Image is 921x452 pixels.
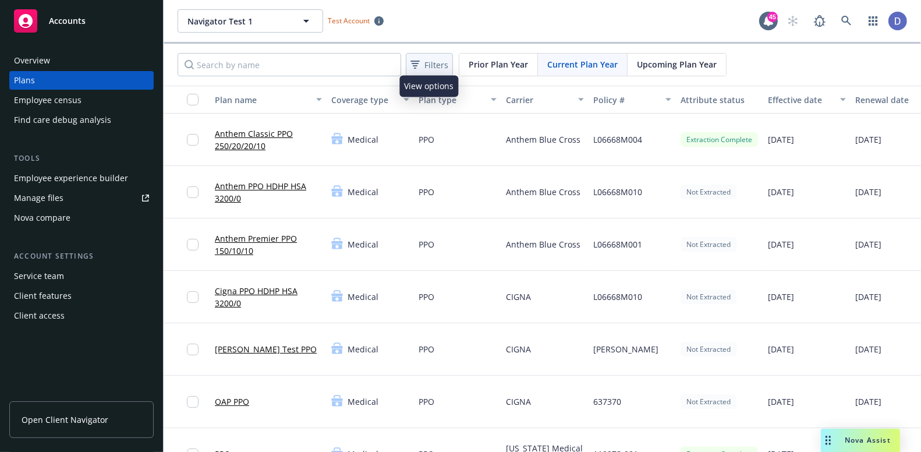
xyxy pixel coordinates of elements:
div: Not Extracted [681,185,736,199]
div: Plan name [215,94,309,106]
a: Service team [9,267,154,285]
div: Client access [14,306,65,325]
div: Tools [9,153,154,164]
span: [DATE] [768,238,794,250]
span: PPO [419,291,434,303]
span: PPO [419,395,434,408]
button: Policy # [589,86,676,114]
a: Report a Bug [808,9,831,33]
a: Accounts [9,5,154,37]
div: Employee experience builder [14,169,128,188]
div: Policy # [593,94,658,106]
span: Medical [348,238,378,250]
div: Not Extracted [681,342,736,356]
div: Carrier [506,94,571,106]
a: Employee experience builder [9,169,154,188]
div: Effective date [768,94,833,106]
span: [DATE] [768,343,794,355]
a: Client features [9,287,154,305]
div: Not Extracted [681,394,736,409]
span: CIGNA [506,395,531,408]
button: Plan name [210,86,327,114]
span: Anthem Blue Cross [506,238,580,250]
div: Nova compare [14,209,70,227]
a: Client access [9,306,154,325]
div: Extraction Complete [681,132,758,147]
span: Navigator Test 1 [187,15,288,27]
div: Drag to move [821,429,835,452]
a: Anthem Classic PPO 250/20/20/10 [215,128,322,152]
input: Toggle Row Selected [187,134,199,146]
span: [DATE] [855,238,881,250]
span: [DATE] [855,133,881,146]
a: Nova compare [9,209,154,227]
span: Medical [348,395,378,408]
div: 45 [767,12,778,22]
input: Toggle Row Selected [187,239,199,250]
input: Toggle Row Selected [187,396,199,408]
span: Medical [348,133,378,146]
span: PPO [419,238,434,250]
span: Open Client Navigator [22,414,108,426]
span: CIGNA [506,343,531,355]
div: Client features [14,287,72,305]
span: L06668M010 [593,186,642,198]
span: CIGNA [506,291,531,303]
button: Effective date [763,86,851,114]
div: Attribute status [681,94,759,106]
span: Anthem Blue Cross [506,186,580,198]
span: Upcoming Plan Year [637,58,717,70]
a: Start snowing [781,9,805,33]
button: Attribute status [676,86,763,114]
span: [DATE] [768,133,794,146]
input: Search by name [178,53,401,76]
span: Filters [408,57,451,73]
span: Current Plan Year [547,58,618,70]
span: Medical [348,291,378,303]
div: Overview [14,51,50,70]
div: Manage files [14,189,63,207]
input: Select all [187,94,199,105]
span: PPO [419,343,434,355]
div: Not Extracted [681,289,736,304]
span: [DATE] [768,291,794,303]
input: Toggle Row Selected [187,186,199,198]
span: [PERSON_NAME] [593,343,658,355]
span: PPO [419,186,434,198]
a: [PERSON_NAME] Test PPO [215,343,317,355]
div: Renewal date [855,94,920,106]
span: Test Account [323,15,388,27]
span: L06668M001 [593,238,642,250]
a: Switch app [862,9,885,33]
span: [DATE] [855,343,881,355]
input: Toggle Row Selected [187,344,199,355]
div: Coverage type [331,94,396,106]
span: Nova Assist [845,435,891,445]
span: [DATE] [768,186,794,198]
a: Anthem Premier PPO 150/10/10 [215,232,322,257]
a: Plans [9,71,154,90]
button: Navigator Test 1 [178,9,323,33]
span: [DATE] [855,291,881,303]
span: Medical [348,186,378,198]
span: [DATE] [855,186,881,198]
a: Employee census [9,91,154,110]
span: Medical [348,343,378,355]
a: Cigna PPO HDHP HSA 3200/0 [215,285,322,309]
div: Not Extracted [681,237,736,252]
a: OAP PPO [215,395,249,408]
button: Filters [406,53,453,76]
a: Overview [9,51,154,70]
div: Find care debug analysis [14,111,111,129]
span: L06668M004 [593,133,642,146]
img: photo [888,12,907,30]
span: [DATE] [768,395,794,408]
a: Anthem PPO HDHP HSA 3200/0 [215,180,322,204]
span: Filters [424,59,448,71]
span: 637370 [593,395,621,408]
span: Accounts [49,16,86,26]
span: L06668M010 [593,291,642,303]
button: Nova Assist [821,429,900,452]
input: Toggle Row Selected [187,291,199,303]
a: Manage files [9,189,154,207]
